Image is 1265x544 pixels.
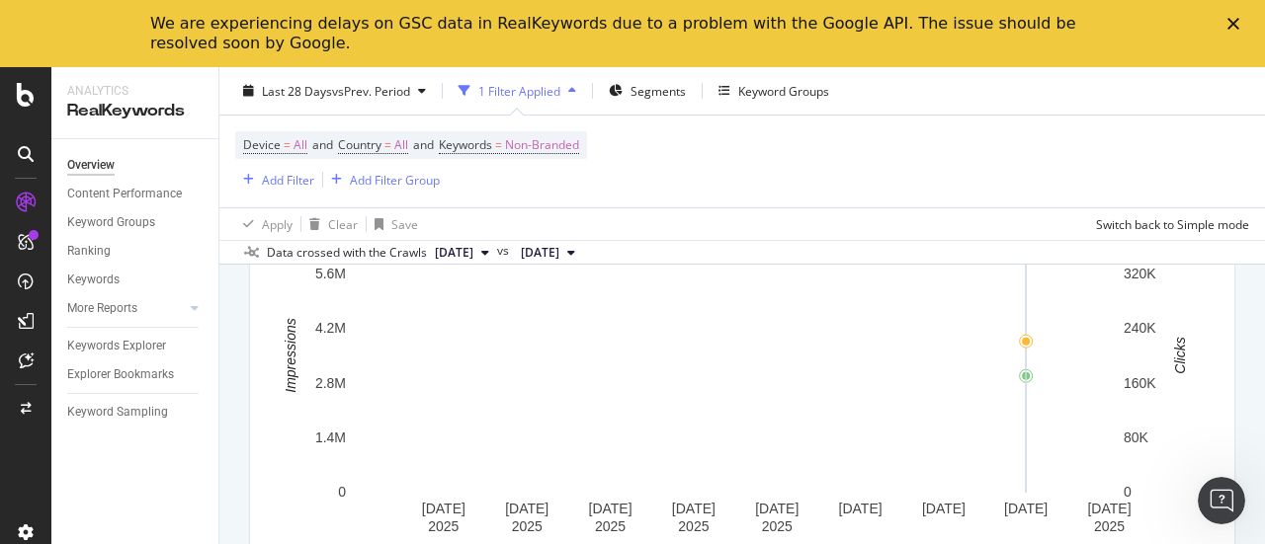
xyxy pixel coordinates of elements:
button: [DATE] [427,241,497,265]
button: Save [367,208,418,240]
a: Ranking [67,241,205,262]
span: All [294,131,307,159]
a: Keyword Sampling [67,402,205,423]
iframe: Intercom live chat [1198,477,1245,524]
a: More Reports [67,298,185,319]
span: = [495,136,502,153]
button: Keyword Groups [711,75,837,107]
div: Ranking [67,241,111,262]
a: Keywords Explorer [67,336,205,356]
text: 2.8M [315,375,346,391]
div: Overview [67,155,115,176]
text: 2025 [762,518,793,534]
div: Keywords Explorer [67,336,166,356]
button: Add Filter Group [323,168,440,192]
div: Add Filter [262,171,314,188]
div: Clear [328,215,358,232]
div: Keyword Sampling [67,402,168,423]
span: = [384,136,391,153]
div: Apply [262,215,293,232]
text: [DATE] [672,501,716,516]
text: 2025 [595,518,626,534]
div: Keywords [67,270,120,290]
text: [DATE] [922,501,966,516]
span: Device [243,136,281,153]
a: Keywords [67,270,205,290]
div: 1 Filter Applied [478,82,560,99]
span: Country [338,136,381,153]
text: [DATE] [839,501,883,516]
a: Overview [67,155,205,176]
text: Clicks [1172,337,1188,373]
span: Non-Branded [505,131,579,159]
div: We are experiencing delays on GSC data in RealKeywords due to a problem with the Google API. The ... [150,14,1083,53]
text: 240K [1124,320,1156,336]
text: [DATE] [589,501,632,516]
span: and [413,136,434,153]
span: All [394,131,408,159]
button: [DATE] [513,241,583,265]
button: Segments [601,75,694,107]
div: Keyword Groups [738,82,829,99]
button: Clear [301,208,358,240]
span: and [312,136,333,153]
text: 4.2M [315,320,346,336]
div: Add Filter Group [350,171,440,188]
a: Explorer Bookmarks [67,364,205,385]
span: Segments [631,82,686,99]
button: 1 Filter Applied [451,75,584,107]
span: = [284,136,291,153]
div: Explorer Bookmarks [67,364,174,385]
text: [DATE] [422,501,465,516]
text: 0 [338,484,346,500]
text: 80K [1124,429,1149,445]
text: [DATE] [755,501,799,516]
text: 5.6M [315,266,346,281]
span: Keywords [439,136,492,153]
text: 2025 [678,518,709,534]
text: [DATE] [505,501,548,516]
span: 2025 Sep. 1st [521,244,559,262]
text: 1.4M [315,429,346,445]
span: vs [497,242,513,260]
text: Impressions [283,318,298,392]
text: 160K [1124,375,1156,391]
text: [DATE] [1004,501,1048,516]
div: Save [391,215,418,232]
button: Switch back to Simple mode [1088,208,1249,240]
div: Keyword Groups [67,212,155,233]
button: Apply [235,208,293,240]
text: 2025 [512,518,543,534]
div: Close [1227,18,1247,30]
button: Add Filter [235,168,314,192]
text: 320K [1124,266,1156,281]
text: 2025 [1094,518,1125,534]
div: Analytics [67,83,203,100]
span: vs Prev. Period [332,82,410,99]
div: RealKeywords [67,100,203,122]
div: Data crossed with the Crawls [267,244,427,262]
div: Switch back to Simple mode [1096,215,1249,232]
text: [DATE] [1087,501,1131,516]
div: Content Performance [67,184,182,204]
a: Content Performance [67,184,205,204]
text: 2025 [428,518,459,534]
text: 0 [1124,484,1132,500]
span: 2025 Sep. 29th [435,244,473,262]
button: Last 28 DaysvsPrev. Period [235,75,434,107]
span: Last 28 Days [262,82,332,99]
a: Keyword Groups [67,212,205,233]
div: More Reports [67,298,137,319]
